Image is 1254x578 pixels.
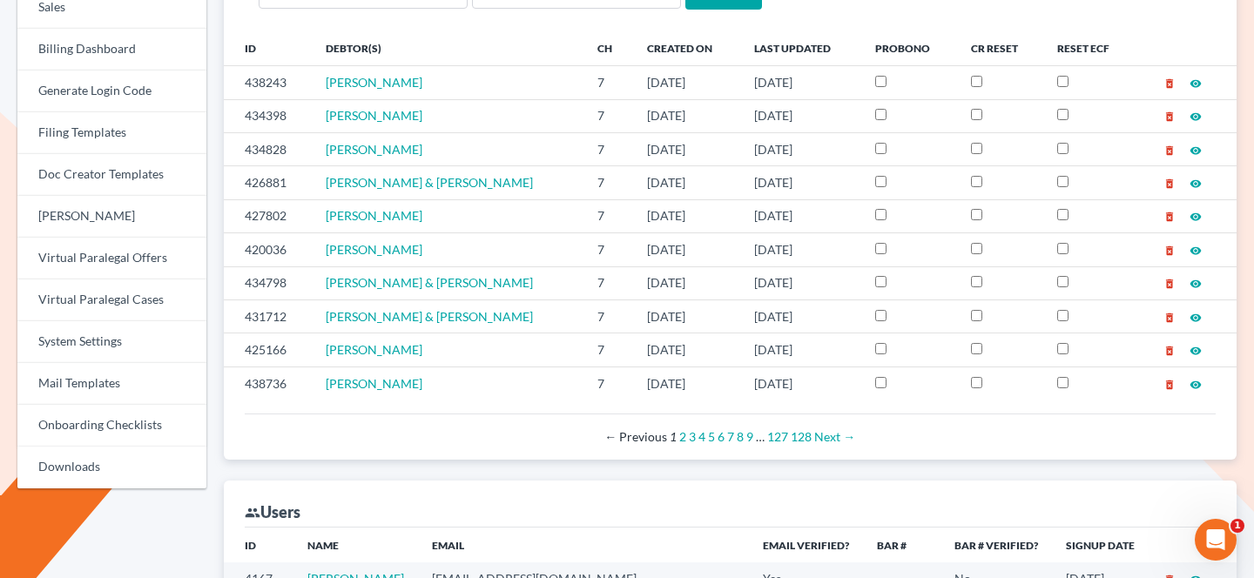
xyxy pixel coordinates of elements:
i: delete_forever [1163,345,1176,357]
a: Onboarding Checklists [17,405,206,447]
td: 427802 [224,199,313,232]
a: delete_forever [1163,142,1176,157]
a: Page 9 [746,429,753,444]
a: Page 7 [727,429,734,444]
a: [PERSON_NAME] & [PERSON_NAME] [326,309,533,324]
td: 420036 [224,233,313,266]
td: 7 [583,99,633,132]
td: 425166 [224,333,313,366]
th: Bar # [863,528,940,562]
td: [DATE] [633,366,741,400]
td: 434798 [224,266,313,299]
a: Page 4 [698,429,705,444]
i: visibility [1190,77,1202,90]
i: visibility [1190,111,1202,123]
td: [DATE] [633,333,741,366]
td: [DATE] [740,233,861,266]
td: 434828 [224,132,313,165]
a: delete_forever [1163,75,1176,90]
a: visibility [1190,142,1202,157]
th: Debtor(s) [312,30,583,65]
a: [PERSON_NAME] [326,342,422,357]
em: Page 1 [670,429,677,444]
th: Last Updated [740,30,861,65]
td: [DATE] [740,299,861,333]
a: Billing Dashboard [17,29,206,71]
a: visibility [1190,75,1202,90]
a: [PERSON_NAME] [326,376,422,391]
td: [DATE] [740,333,861,366]
a: visibility [1190,342,1202,357]
a: [PERSON_NAME] [326,142,422,157]
i: delete_forever [1163,111,1176,123]
span: … [756,429,765,444]
a: Page 5 [708,429,715,444]
a: Generate Login Code [17,71,206,112]
th: ID [224,30,313,65]
a: delete_forever [1163,275,1176,290]
td: 7 [583,199,633,232]
td: [DATE] [740,99,861,132]
i: delete_forever [1163,379,1176,391]
a: delete_forever [1163,342,1176,357]
i: delete_forever [1163,278,1176,290]
a: [PERSON_NAME] & [PERSON_NAME] [326,275,533,290]
td: [DATE] [633,66,741,99]
th: Signup Date [1052,528,1149,562]
i: group [245,505,260,521]
th: Ch [583,30,633,65]
th: Name [293,528,419,562]
a: Virtual Paralegal Offers [17,238,206,279]
th: ID [224,528,293,562]
i: delete_forever [1163,245,1176,257]
td: [DATE] [740,366,861,400]
th: ProBono [861,30,957,65]
i: visibility [1190,278,1202,290]
i: visibility [1190,144,1202,157]
a: visibility [1190,108,1202,123]
td: 438736 [224,366,313,400]
a: Page 2 [679,429,686,444]
i: delete_forever [1163,312,1176,324]
div: Pagination [259,428,1202,446]
a: Virtual Paralegal Cases [17,279,206,321]
i: visibility [1190,211,1202,223]
td: [DATE] [633,299,741,333]
td: 438243 [224,66,313,99]
a: delete_forever [1163,175,1176,190]
td: 7 [583,299,633,333]
a: delete_forever [1163,208,1176,223]
i: delete_forever [1163,77,1176,90]
td: [DATE] [633,266,741,299]
a: Page 8 [737,429,744,444]
th: Created On [633,30,741,65]
span: [PERSON_NAME] [326,108,422,123]
a: Filing Templates [17,112,206,154]
span: [PERSON_NAME] & [PERSON_NAME] [326,175,533,190]
a: delete_forever [1163,242,1176,257]
th: Reset ECF [1043,30,1136,65]
a: visibility [1190,242,1202,257]
th: Email Verified? [749,528,863,562]
iframe: Intercom live chat [1195,519,1237,561]
td: 431712 [224,299,313,333]
td: [DATE] [740,66,861,99]
td: 7 [583,166,633,199]
td: [DATE] [633,166,741,199]
a: visibility [1190,376,1202,391]
a: delete_forever [1163,376,1176,391]
td: 7 [583,66,633,99]
td: [DATE] [740,266,861,299]
td: [DATE] [633,199,741,232]
a: Page 3 [689,429,696,444]
td: 426881 [224,166,313,199]
td: 434398 [224,99,313,132]
td: 7 [583,132,633,165]
a: [PERSON_NAME] [326,75,422,90]
span: [PERSON_NAME] [326,242,422,257]
a: visibility [1190,208,1202,223]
